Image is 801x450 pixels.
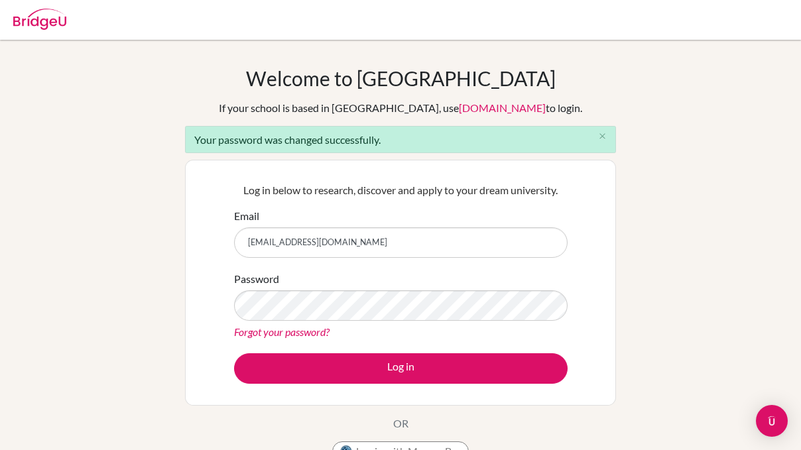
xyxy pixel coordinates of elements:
p: Log in below to research, discover and apply to your dream university. [234,182,568,198]
label: Email [234,208,259,224]
button: Log in [234,353,568,384]
div: Your password was changed successfully. [185,126,616,153]
p: OR [393,416,408,431]
button: Close [589,127,615,146]
div: If your school is based in [GEOGRAPHIC_DATA], use to login. [219,100,582,116]
a: Forgot your password? [234,325,330,338]
a: [DOMAIN_NAME] [459,101,546,114]
i: close [597,131,607,141]
div: Open Intercom Messenger [756,405,788,437]
label: Password [234,271,279,287]
h1: Welcome to [GEOGRAPHIC_DATA] [246,66,556,90]
img: Bridge-U [13,9,66,30]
